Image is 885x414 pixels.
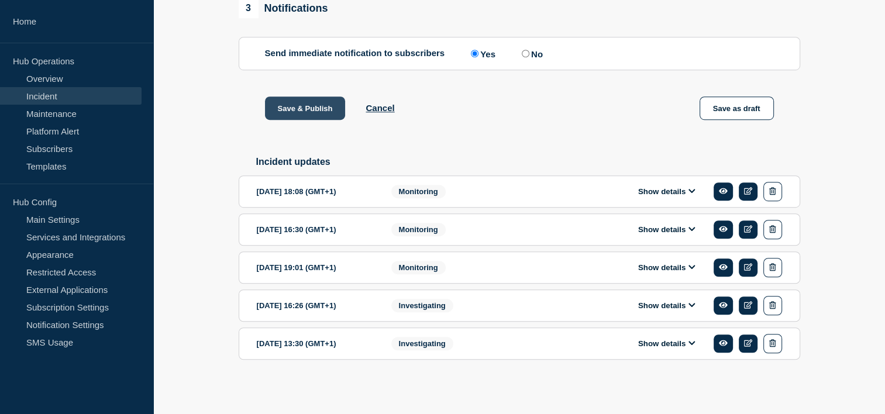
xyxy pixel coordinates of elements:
button: Save as draft [700,96,774,120]
span: Monitoring [391,261,446,274]
div: [DATE] 16:30 (GMT+1) [257,220,374,239]
input: Yes [471,50,478,57]
div: [DATE] 16:26 (GMT+1) [257,296,374,315]
button: Save & Publish [265,96,346,120]
span: Investigating [391,299,453,312]
div: [DATE] 19:01 (GMT+1) [257,258,374,277]
button: Show details [635,339,699,349]
h2: Incident updates [256,157,800,167]
input: No [522,50,529,57]
button: Show details [635,225,699,234]
span: Investigating [391,337,453,350]
span: Monitoring [391,223,446,236]
span: Monitoring [391,185,446,198]
button: Show details [635,187,699,196]
label: No [519,48,543,59]
button: Cancel [366,103,394,113]
label: Yes [468,48,495,59]
div: [DATE] 18:08 (GMT+1) [257,182,374,201]
p: Send immediate notification to subscribers [265,48,445,59]
button: Show details [635,301,699,310]
div: [DATE] 13:30 (GMT+1) [257,334,374,353]
div: Send immediate notification to subscribers [265,48,774,59]
button: Show details [635,263,699,272]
